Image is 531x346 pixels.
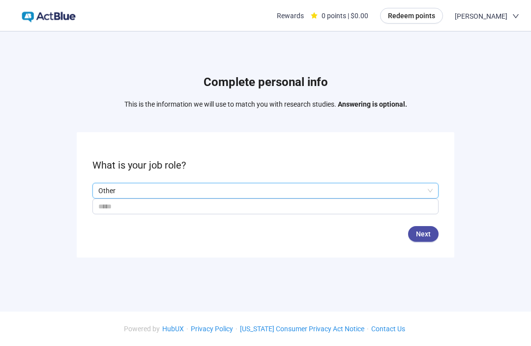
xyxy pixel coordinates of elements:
h1: Complete personal info [124,73,407,92]
span: Next [416,229,431,239]
p: Other [98,183,424,198]
a: HubUX [160,325,186,333]
button: Redeem points [380,8,443,24]
p: This is the information we will use to match you with research studies. [124,99,407,110]
div: · · · [124,323,408,334]
span: down [512,13,519,20]
a: [US_STATE] Consumer Privacy Act Notice [237,325,367,333]
button: Next [408,226,439,242]
span: Powered by [124,325,160,333]
span: star [311,12,318,19]
span: [PERSON_NAME] [455,0,507,32]
p: What is your job role? [92,158,439,173]
a: Privacy Policy [188,325,236,333]
span: Redeem points [388,10,435,21]
strong: Answering is optional. [338,100,407,108]
a: Contact Us [369,325,408,333]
